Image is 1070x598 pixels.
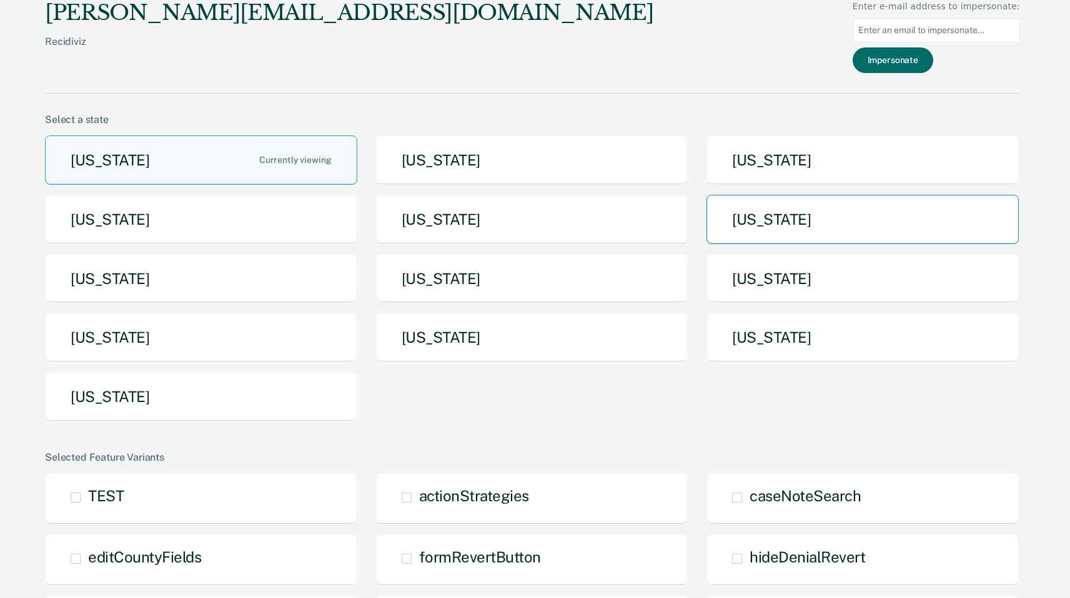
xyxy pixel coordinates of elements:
[45,313,357,362] button: [US_STATE]
[750,487,861,504] span: caseNoteSearch
[45,114,1020,125] div: Select a state
[45,195,357,244] button: [US_STATE]
[45,451,1020,463] div: Selected Feature Variants
[376,135,688,185] button: [US_STATE]
[419,548,541,566] span: formRevertButton
[88,548,201,566] span: editCountyFields
[376,195,688,244] button: [US_STATE]
[853,47,933,73] button: Impersonate
[45,135,357,185] button: [US_STATE]
[45,254,357,303] button: [US_STATE]
[706,313,1019,362] button: [US_STATE]
[706,135,1019,185] button: [US_STATE]
[419,487,529,504] span: actionStrategies
[88,487,124,504] span: TEST
[376,254,688,303] button: [US_STATE]
[750,548,865,566] span: hideDenialRevert
[706,254,1019,303] button: [US_STATE]
[45,372,357,421] button: [US_STATE]
[45,36,653,67] div: Recidiviz
[376,313,688,362] button: [US_STATE]
[706,195,1019,244] button: [US_STATE]
[853,18,1020,42] input: Enter an email to impersonate...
